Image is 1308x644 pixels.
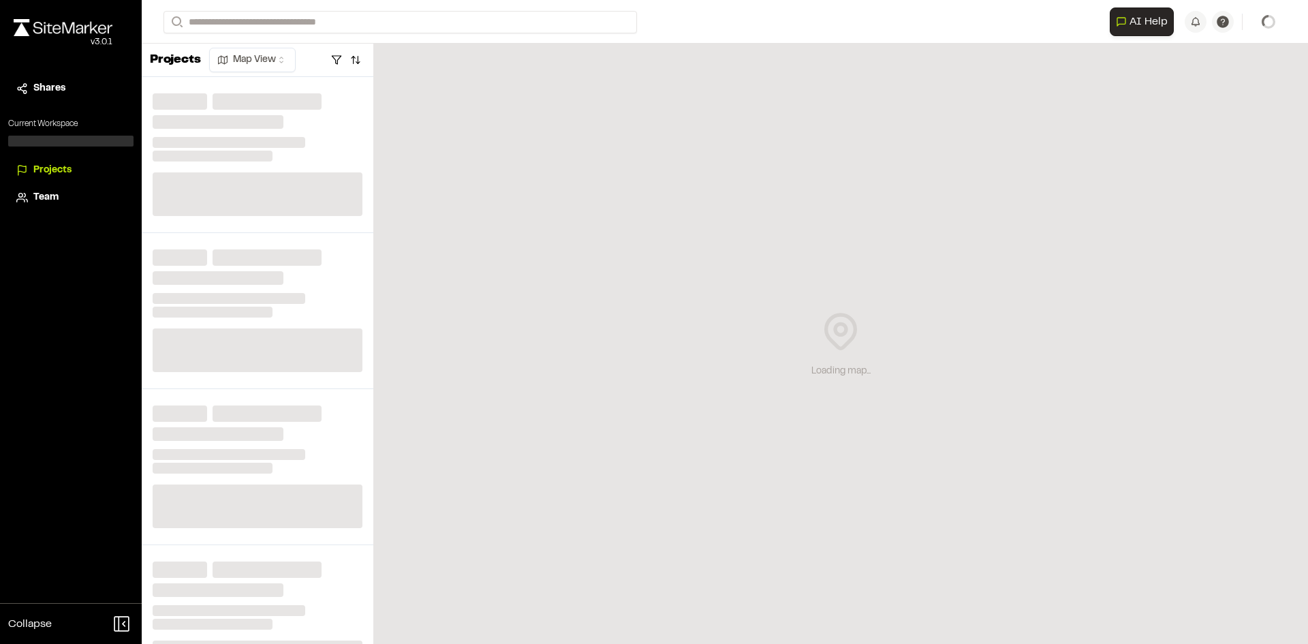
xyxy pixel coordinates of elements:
[811,364,871,379] div: Loading map...
[1130,14,1168,30] span: AI Help
[14,36,112,48] div: Oh geez...please don't...
[8,118,134,130] p: Current Workspace
[163,11,188,33] button: Search
[1110,7,1179,36] div: Open AI Assistant
[16,190,125,205] a: Team
[1110,7,1174,36] button: Open AI Assistant
[33,81,65,96] span: Shares
[33,190,59,205] span: Team
[16,163,125,178] a: Projects
[16,81,125,96] a: Shares
[33,163,72,178] span: Projects
[8,616,52,632] span: Collapse
[14,19,112,36] img: rebrand.png
[150,51,201,70] p: Projects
